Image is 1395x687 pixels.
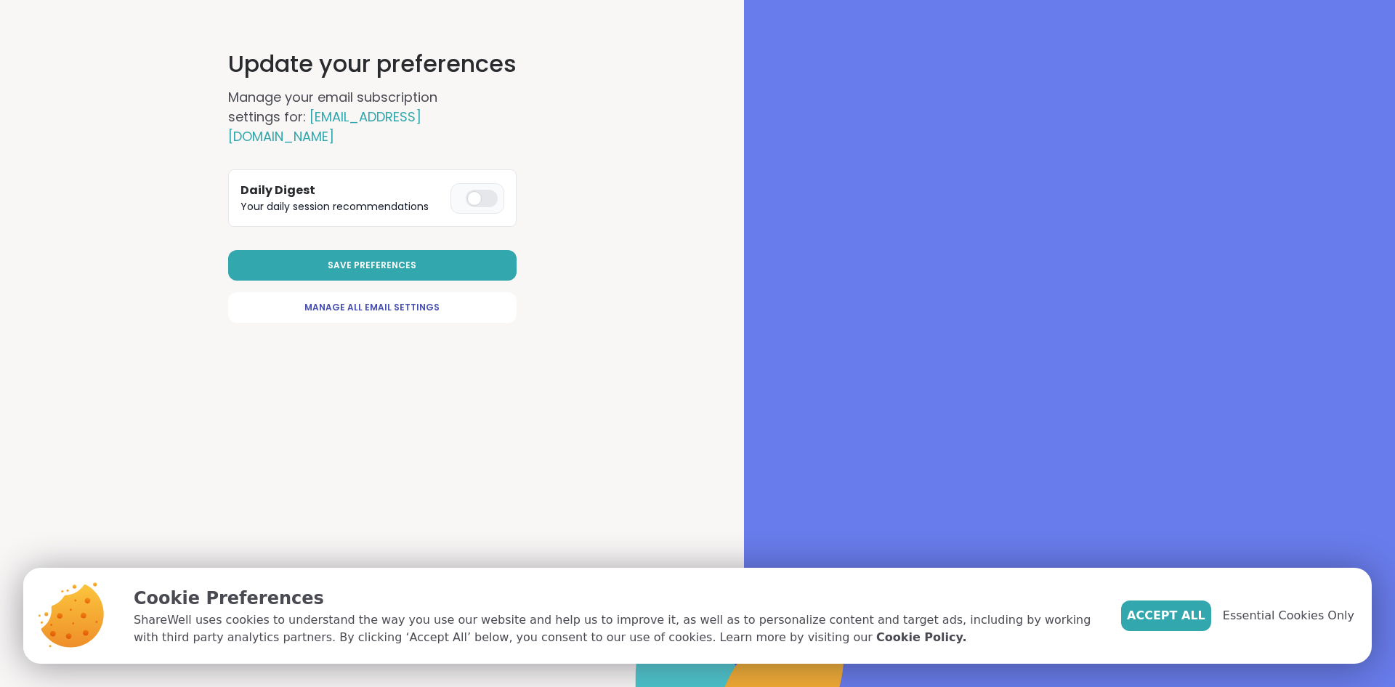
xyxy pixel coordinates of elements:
[228,108,421,145] span: [EMAIL_ADDRESS][DOMAIN_NAME]
[1121,600,1211,631] button: Accept All
[240,182,445,199] h3: Daily Digest
[228,292,517,323] a: Manage All Email Settings
[134,611,1098,646] p: ShareWell uses cookies to understand the way you use our website and help us to improve it, as we...
[134,585,1098,611] p: Cookie Preferences
[304,301,440,314] span: Manage All Email Settings
[1127,607,1205,624] span: Accept All
[240,199,445,214] p: Your daily session recommendations
[228,47,517,81] h1: Update your preferences
[1223,607,1354,624] span: Essential Cookies Only
[876,629,966,646] a: Cookie Policy.
[228,87,490,146] h2: Manage your email subscription settings for:
[328,259,416,272] span: Save Preferences
[228,250,517,281] button: Save Preferences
